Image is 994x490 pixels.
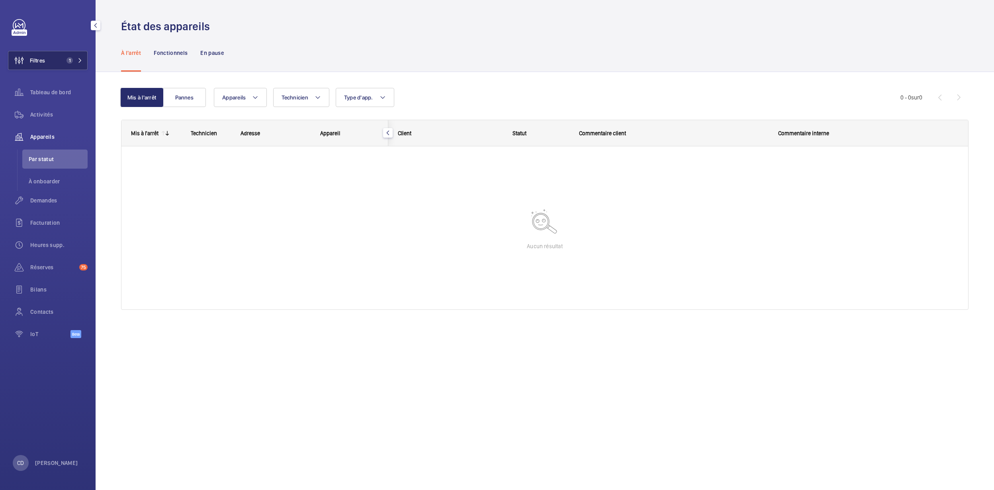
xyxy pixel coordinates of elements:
div: Appareil [320,130,379,136]
span: Commentaire interne [778,130,829,136]
span: Appareils [30,133,88,141]
span: IoT [30,330,70,338]
span: Activités [30,111,88,119]
span: Facturation [30,219,88,227]
span: Contacts [30,308,88,316]
span: Client [398,130,411,136]
span: Adresse [241,130,260,136]
span: Appareils [222,94,246,101]
span: Type d'app. [344,94,373,101]
span: sur [911,94,919,101]
span: Par statut [29,155,88,163]
span: 75 [79,264,88,270]
span: Statut [513,130,526,136]
button: Pannes [163,88,206,107]
span: Beta [70,330,81,338]
div: Mis à l'arrêt [131,130,158,136]
button: Technicien [273,88,329,107]
button: Type d'app. [336,88,394,107]
span: Bilans [30,286,88,294]
span: 0 - 0 0 [900,95,922,100]
p: [PERSON_NAME] [35,459,78,467]
button: Appareils [214,88,267,107]
span: Technicien [282,94,308,101]
span: Demandes [30,196,88,204]
p: En pause [200,49,224,57]
p: CD [17,459,24,467]
span: À onboarder [29,177,88,185]
span: Commentaire client [579,130,626,136]
button: Filtres1 [8,51,88,70]
h1: État des appareils [121,19,215,34]
span: Filtres [30,56,45,64]
span: Heures supp. [30,241,88,249]
p: Fonctionnels [154,49,188,57]
span: Tableau de bord [30,88,88,96]
button: Mis à l'arrêt [120,88,163,107]
span: Technicien [191,130,217,136]
span: Réserves [30,263,76,271]
span: 1 [67,57,73,64]
p: À l'arrêt [121,49,141,57]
